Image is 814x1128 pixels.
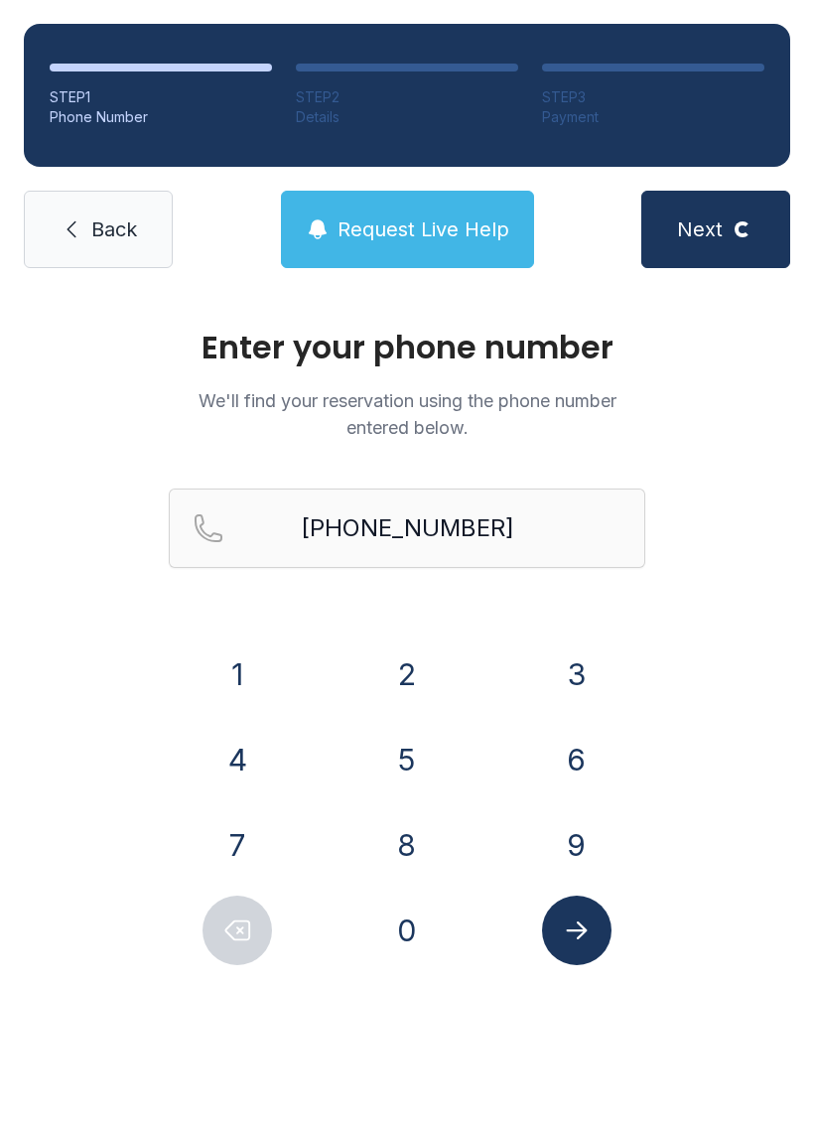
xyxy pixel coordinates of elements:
[542,639,611,709] button: 3
[372,725,442,794] button: 5
[338,215,509,243] span: Request Live Help
[91,215,137,243] span: Back
[169,489,645,568] input: Reservation phone number
[542,107,764,127] div: Payment
[372,810,442,880] button: 8
[50,87,272,107] div: STEP 1
[542,896,611,965] button: Submit lookup form
[169,387,645,441] p: We'll find your reservation using the phone number entered below.
[542,810,611,880] button: 9
[203,725,272,794] button: 4
[372,896,442,965] button: 0
[203,810,272,880] button: 7
[542,87,764,107] div: STEP 3
[296,87,518,107] div: STEP 2
[372,639,442,709] button: 2
[203,639,272,709] button: 1
[296,107,518,127] div: Details
[677,215,723,243] span: Next
[169,332,645,363] h1: Enter your phone number
[542,725,611,794] button: 6
[50,107,272,127] div: Phone Number
[203,896,272,965] button: Delete number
